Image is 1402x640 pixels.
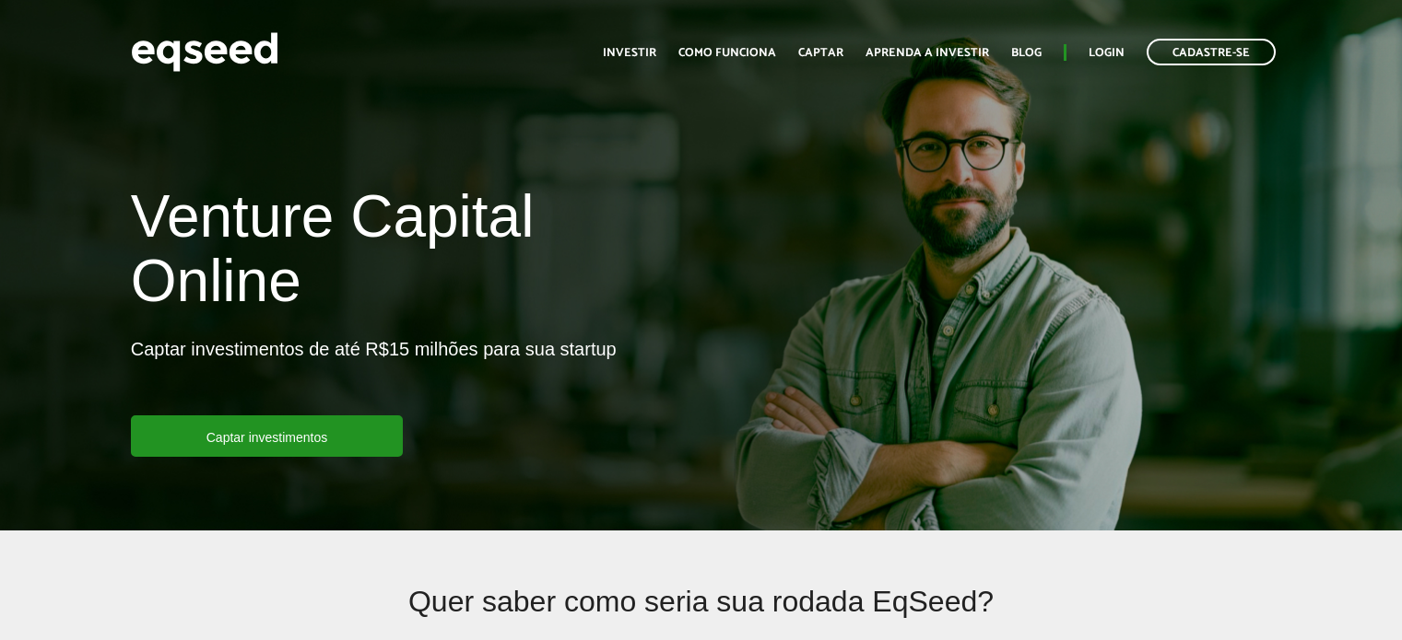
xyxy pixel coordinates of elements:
[798,47,843,59] a: Captar
[1011,47,1042,59] a: Blog
[1089,47,1125,59] a: Login
[866,47,989,59] a: Aprenda a investir
[603,47,656,59] a: Investir
[131,338,617,415] p: Captar investimentos de até R$15 milhões para sua startup
[1147,39,1276,65] a: Cadastre-se
[678,47,776,59] a: Como funciona
[131,184,688,323] h1: Venture Capital Online
[131,28,278,76] img: EqSeed
[131,415,404,457] a: Captar investimentos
